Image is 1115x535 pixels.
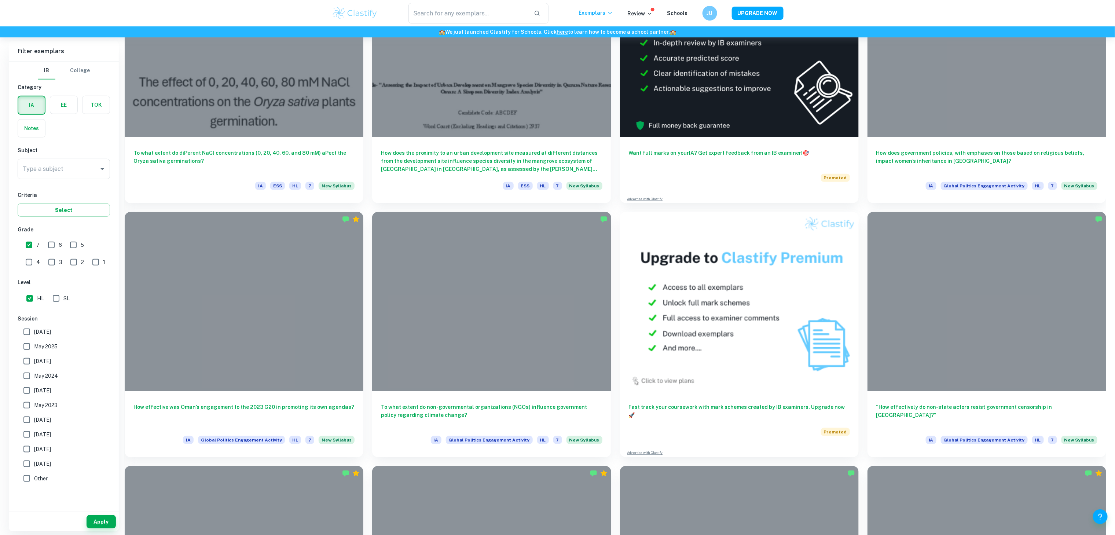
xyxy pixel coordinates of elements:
[36,241,40,249] span: 7
[342,216,349,223] img: Marked
[566,182,602,194] div: Starting from the May 2026 session, the ESS IA requirements have changed. We created this exempla...
[566,436,602,444] span: New Syllabus
[289,436,301,444] span: HL
[439,29,445,35] span: 🏫
[1061,182,1097,194] div: Starting from the May 2026 session, the Global Politics Engagement Activity requirements have cha...
[70,62,90,80] button: College
[629,412,635,418] span: 🚀
[9,41,119,62] h6: Filter exemplars
[1093,509,1108,524] button: Help and Feedback
[553,182,562,190] span: 7
[38,62,55,80] button: IB
[926,182,936,190] span: IA
[381,149,602,173] h6: How does the proximity to an urban development site measured at different distances from the deve...
[579,9,613,17] p: Exemplars
[381,403,602,427] h6: To what extent do non-governmental organizations (NGOs) influence government policy regarding cli...
[629,403,850,419] h6: Fast track your coursework with mark schemes created by IB examiners. Upgrade now
[18,96,45,114] button: IA
[876,403,1097,427] h6: “How effectively do non-state actors resist government censorship in [GEOGRAPHIC_DATA]?”
[590,470,597,477] img: Marked
[82,96,110,114] button: TOK
[1085,470,1092,477] img: Marked
[1048,436,1057,444] span: 7
[431,436,441,444] span: IA
[372,212,611,457] a: To what extent do non-governmental organizations (NGOs) influence government policy regarding cli...
[34,386,51,395] span: [DATE]
[34,342,58,351] span: May 2025
[18,191,110,199] h6: Criteria
[38,62,90,80] div: Filter type choice
[18,83,110,91] h6: Category
[63,294,70,303] span: SL
[18,315,110,323] h6: Session
[537,182,549,190] span: HL
[627,197,663,202] a: Advertise with Clastify
[537,436,549,444] span: HL
[352,470,360,477] div: Premium
[1061,436,1097,448] div: Starting from the May 2026 session, the Global Politics Engagement Activity requirements have cha...
[1095,216,1103,223] img: Marked
[941,182,1028,190] span: Global Politics Engagement Activity
[319,182,355,190] span: New Syllabus
[446,436,533,444] span: Global Politics Engagement Activity
[803,150,809,156] span: 🎯
[59,258,62,266] span: 3
[600,216,608,223] img: Marked
[629,149,850,165] h6: Want full marks on your IA ? Get expert feedback from an IB examiner!
[133,149,355,173] h6: To what extent do diPerent NaCl concentrations (0, 20, 40, 60, and 80 mM) aPect the Oryza sativa ...
[670,29,676,35] span: 🏫
[133,403,355,427] h6: How effective was Oman’s engagement to the 2023 G20 in promoting its own agendas?
[821,428,850,436] span: Promoted
[18,278,110,286] h6: Level
[332,6,378,21] img: Clastify logo
[732,7,784,20] button: UPGRADE NOW
[81,241,84,249] span: 5
[34,401,58,409] span: May 2023
[305,182,314,190] span: 7
[255,182,266,190] span: IA
[821,174,850,182] span: Promoted
[319,182,355,194] div: Starting from the May 2026 session, the ESS IA requirements have changed. We created this exempla...
[289,182,301,190] span: HL
[34,460,51,468] span: [DATE]
[557,29,568,35] a: here
[81,258,84,266] span: 2
[628,10,653,18] p: Review
[705,9,714,17] h6: JU
[34,372,58,380] span: May 2024
[319,436,355,448] div: Starting from the May 2026 session, the Global Politics Engagement Activity requirements have cha...
[926,436,936,444] span: IA
[34,357,51,365] span: [DATE]
[703,6,717,21] button: JU
[319,436,355,444] span: New Syllabus
[352,216,360,223] div: Premium
[1032,182,1044,190] span: HL
[34,328,51,336] span: [DATE]
[627,450,663,455] a: Advertise with Clastify
[270,182,285,190] span: ESS
[198,436,285,444] span: Global Politics Engagement Activity
[18,204,110,217] button: Select
[1032,436,1044,444] span: HL
[600,470,608,477] div: Premium
[1095,470,1103,477] div: Premium
[36,258,40,266] span: 4
[183,436,194,444] span: IA
[941,436,1028,444] span: Global Politics Engagement Activity
[103,258,105,266] span: 1
[868,212,1106,457] a: “How effectively do non-state actors resist government censorship in [GEOGRAPHIC_DATA]?”IAGlobal ...
[18,120,45,137] button: Notes
[37,294,44,303] span: HL
[620,212,859,391] img: Thumbnail
[34,474,48,483] span: Other
[34,416,51,424] span: [DATE]
[876,149,1097,173] h6: How does government policies, with emphases on those based on religious beliefs, impact women’s i...
[342,470,349,477] img: Marked
[34,430,51,439] span: [DATE]
[59,241,62,249] span: 6
[667,10,688,16] a: Schools
[408,3,528,23] input: Search for any exemplars...
[1061,182,1097,190] span: New Syllabus
[87,515,116,528] button: Apply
